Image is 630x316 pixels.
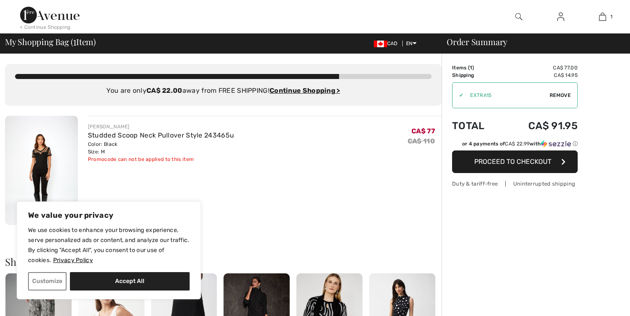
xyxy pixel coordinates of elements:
[374,41,387,47] img: Canadian Dollar
[28,225,190,265] p: We use cookies to enhance your browsing experience, serve personalized ads or content, and analyz...
[73,36,76,46] span: 1
[599,12,606,22] img: My Bag
[502,64,578,71] td: CA$ 77.00
[408,137,435,145] s: CA$ 110
[470,65,472,71] span: 1
[463,83,550,108] input: Promo code
[88,123,234,130] div: [PERSON_NAME]
[462,140,578,148] div: or 4 payments of with
[20,23,71,31] div: < Continue Shopping
[28,272,67,291] button: Customize
[550,92,571,99] span: Remove
[452,64,502,71] td: Items ( )
[515,12,522,22] img: search the website
[505,141,530,147] span: CA$ 22.99
[5,257,442,267] h2: Shoppers also bought
[452,71,502,79] td: Shipping
[610,13,612,20] span: 1
[88,155,234,163] div: Promocode can not be applied to this item
[270,87,340,94] a: Continue Shopping >
[15,86,432,96] div: You are only away from FREE SHIPPING!
[550,12,571,22] a: Sign In
[474,158,551,166] span: Proceed to Checkout
[374,41,401,46] span: CAD
[452,150,578,173] button: Proceed to Checkout
[502,71,578,79] td: CA$ 14.95
[147,87,183,94] strong: CA$ 22.00
[5,116,78,225] img: Studded Scoop Neck Pullover Style 243465u
[17,201,201,299] div: We value your privacy
[452,180,578,188] div: Duty & tariff-free | Uninterrupted shipping
[453,92,463,99] div: ✔
[502,112,578,140] td: CA$ 91.95
[88,140,234,155] div: Color: Black Size: M
[406,41,417,46] span: EN
[20,7,80,23] img: 1ère Avenue
[452,112,502,140] td: Total
[541,140,571,148] img: Sezzle
[411,127,435,135] span: CA$ 77
[437,38,625,46] div: Order Summary
[5,38,96,46] span: My Shopping Bag ( Item)
[452,140,578,150] div: or 4 payments ofCA$ 22.99withSezzle Click to learn more about Sezzle
[557,12,564,22] img: My Info
[88,131,234,139] a: Studded Scoop Neck Pullover Style 243465u
[53,256,93,264] a: Privacy Policy
[28,210,190,220] p: We value your privacy
[70,272,190,291] button: Accept All
[582,12,623,22] a: 1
